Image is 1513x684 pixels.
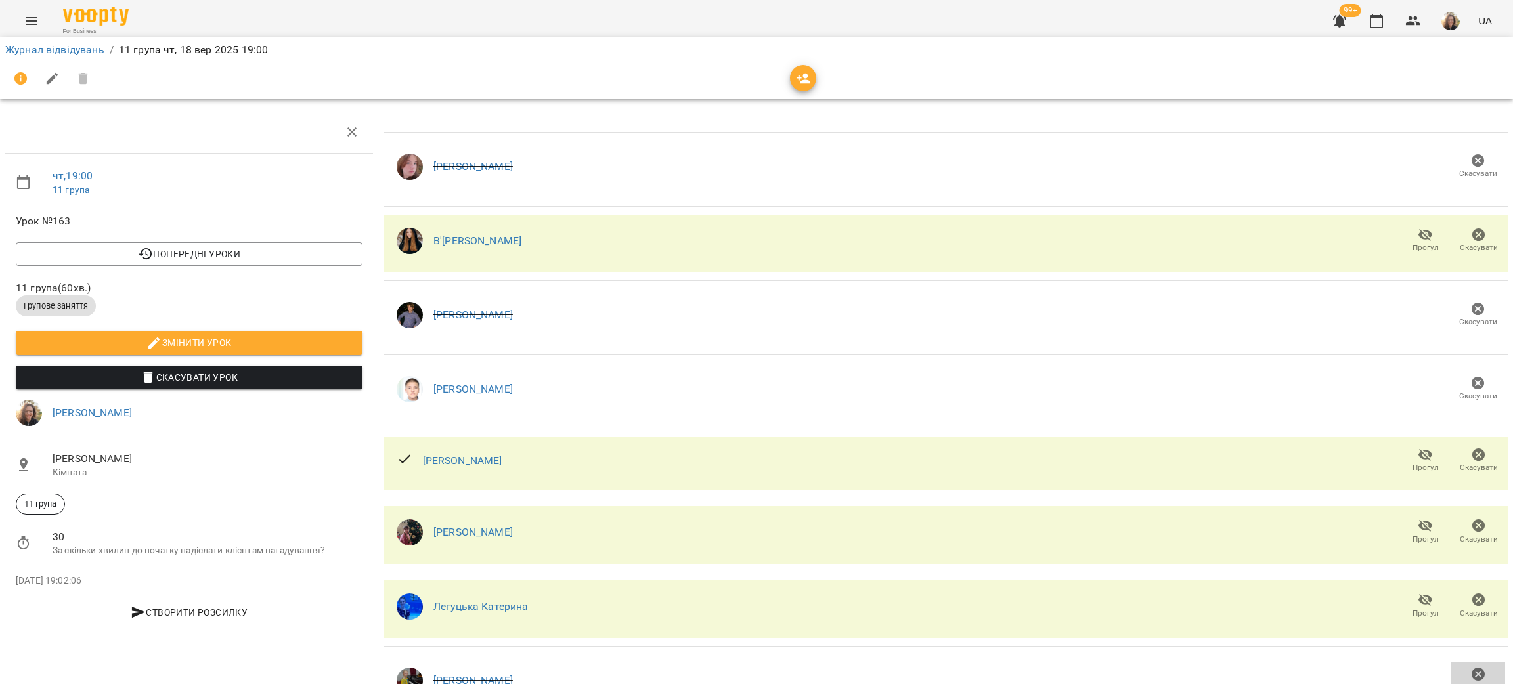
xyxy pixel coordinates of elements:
span: For Business [63,27,129,35]
span: Скасувати [1460,462,1498,473]
div: 11 група [16,494,65,515]
span: Створити розсилку [21,605,357,620]
img: 613254a556c6061b0186a5b0010f0322.png [397,302,423,328]
button: Скасувати [1452,223,1505,259]
img: Voopty Logo [63,7,129,26]
span: Скасувати [1459,168,1497,179]
button: Menu [16,5,47,37]
a: [PERSON_NAME] [433,309,513,321]
button: Скасувати [1451,371,1505,408]
button: Скасувати [1452,442,1505,479]
img: c6bd0e01bc16e1c876ad82ebe541b9d2.jpg [16,400,42,426]
button: Прогул [1399,514,1452,551]
button: Скасувати [1451,148,1505,185]
span: 11 група [16,498,64,510]
img: ee89e097be8dfffdf4cba7acbe1d6b54.png [397,154,423,180]
span: Прогул [1413,608,1439,619]
span: UA [1478,14,1492,28]
nav: breadcrumb [5,42,1508,58]
a: В'[PERSON_NAME] [433,234,521,247]
button: Скасувати Урок [16,366,362,389]
a: [PERSON_NAME] [423,454,502,467]
button: Прогул [1399,442,1452,479]
a: [PERSON_NAME] [53,406,132,419]
a: чт , 19:00 [53,169,93,182]
span: [PERSON_NAME] [53,451,362,467]
button: Скасувати [1452,514,1505,551]
span: Урок №163 [16,213,362,229]
img: 61004b977b76c0279cca7e3b842b2378.jpg [397,376,423,402]
img: c6bd0e01bc16e1c876ad82ebe541b9d2.jpg [1441,12,1460,30]
button: Скасувати [1451,297,1505,333]
p: За скільки хвилин до початку надіслати клієнтам нагадування? [53,544,362,557]
button: Прогул [1399,223,1452,259]
a: Журнал відвідувань [5,43,104,56]
p: [DATE] 19:02:06 [16,574,362,588]
span: Скасувати [1460,242,1498,253]
button: Створити розсилку [16,601,362,624]
span: 30 [53,529,362,545]
img: a7674685604c63a6bbb716bc4721b56e.png [397,228,423,254]
span: Прогул [1413,242,1439,253]
span: Попередні уроки [26,246,352,262]
span: Скасувати Урок [26,370,352,385]
a: [PERSON_NAME] [433,383,513,395]
a: [PERSON_NAME] [433,526,513,538]
span: Скасувати [1459,316,1497,328]
img: 84fa9b2bd8b6795aa45b9978410d70e3.jpg [397,593,423,620]
li: / [110,42,114,58]
span: Змінити урок [26,335,352,351]
a: [PERSON_NAME] [433,160,513,173]
span: 11 група ( 60 хв. ) [16,280,362,296]
span: Скасувати [1460,608,1498,619]
a: 11 група [53,184,89,195]
span: 99+ [1340,4,1361,17]
img: fd9a370573ceddf5fab61a4825464858.jpg [397,519,423,545]
button: Змінити урок [16,331,362,354]
button: UA [1473,9,1497,33]
span: Прогул [1413,462,1439,473]
button: Скасувати [1452,588,1505,625]
p: 11 група чт, 18 вер 2025 19:00 [119,42,268,58]
a: Легуцька Катерина [433,600,529,612]
span: Групове заняття [16,300,96,312]
span: Скасувати [1459,391,1497,402]
p: Кімната [53,466,362,479]
span: Скасувати [1460,534,1498,545]
span: Прогул [1413,534,1439,545]
button: Прогул [1399,588,1452,625]
button: Попередні уроки [16,242,362,266]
